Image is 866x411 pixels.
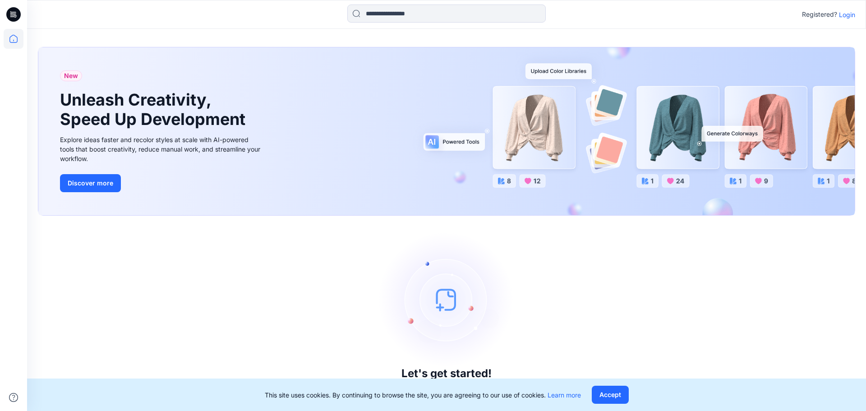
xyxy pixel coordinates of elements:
img: empty-state-image.svg [379,232,514,367]
p: Registered? [802,9,837,20]
p: Login [839,10,855,19]
div: Explore ideas faster and recolor styles at scale with AI-powered tools that boost creativity, red... [60,135,263,163]
button: Discover more [60,174,121,192]
a: Learn more [548,391,581,399]
h3: Let's get started! [401,367,492,380]
span: New [64,70,78,81]
p: This site uses cookies. By continuing to browse the site, you are agreeing to our use of cookies. [265,390,581,400]
a: Discover more [60,174,263,192]
h1: Unleash Creativity, Speed Up Development [60,90,249,129]
button: Accept [592,386,629,404]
